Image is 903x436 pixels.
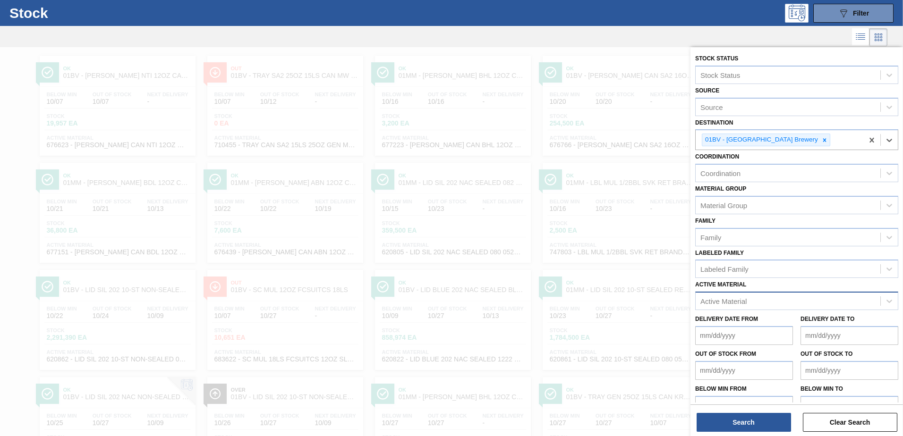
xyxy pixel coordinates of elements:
[801,351,852,357] label: Out of Stock to
[695,250,744,256] label: Labeled Family
[801,396,898,415] input: mm/dd/yyyy
[785,4,809,23] div: Programming: no user selected
[801,316,854,322] label: Delivery Date to
[700,201,747,209] div: Material Group
[700,297,747,305] div: Active Material
[695,396,793,415] input: mm/dd/yyyy
[695,119,733,126] label: Destination
[695,316,758,322] label: Delivery Date from
[695,87,719,94] label: Source
[695,386,747,392] label: Below Min from
[695,326,793,345] input: mm/dd/yyyy
[853,9,869,17] span: Filter
[695,351,756,357] label: Out of Stock from
[9,8,151,18] h1: Stock
[700,71,740,79] div: Stock Status
[700,103,723,111] div: Source
[852,28,869,46] div: List Vision
[695,185,746,192] label: Material Group
[700,233,721,241] div: Family
[813,4,894,23] button: Filter
[801,326,898,345] input: mm/dd/yyyy
[869,28,887,46] div: Card Vision
[695,281,746,288] label: Active Material
[801,386,843,392] label: Below Min to
[695,153,739,160] label: Coordination
[695,55,738,62] label: Stock Status
[700,169,741,177] div: Coordination
[801,361,898,380] input: mm/dd/yyyy
[695,218,716,224] label: Family
[695,361,793,380] input: mm/dd/yyyy
[700,265,749,273] div: Labeled Family
[702,134,819,146] div: 01BV - [GEOGRAPHIC_DATA] Brewery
